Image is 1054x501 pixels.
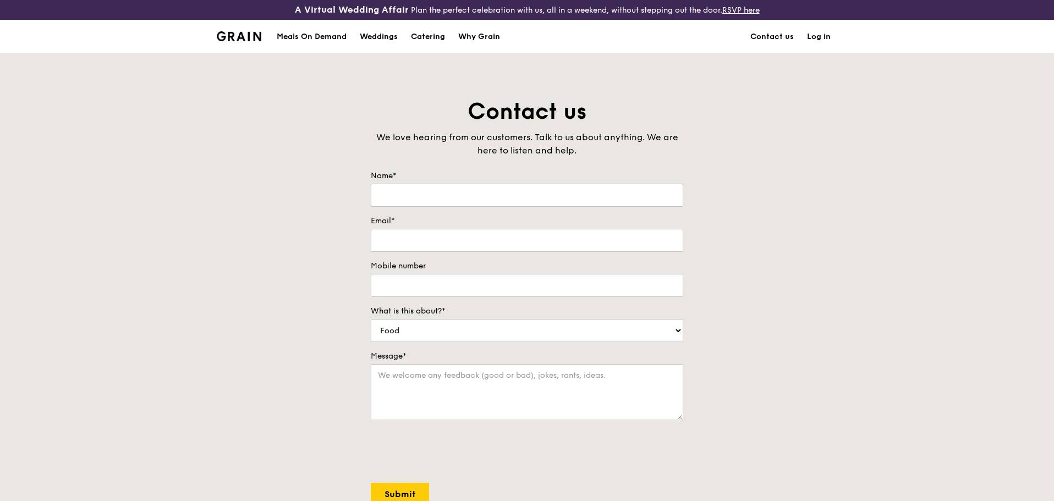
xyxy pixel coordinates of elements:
div: Plan the perfect celebration with us, all in a weekend, without stepping out the door. [210,4,844,15]
iframe: reCAPTCHA [371,431,538,474]
div: We love hearing from our customers. Talk to us about anything. We are here to listen and help. [371,131,683,157]
label: Email* [371,216,683,227]
label: What is this about?* [371,306,683,317]
h1: Contact us [371,97,683,126]
a: RSVP here [722,5,760,15]
a: Contact us [744,20,800,53]
div: Why Grain [458,20,500,53]
a: Weddings [353,20,404,53]
a: Why Grain [452,20,507,53]
a: Catering [404,20,452,53]
label: Message* [371,351,683,362]
label: Name* [371,170,683,181]
a: Log in [800,20,837,53]
div: Catering [411,20,445,53]
h3: A Virtual Wedding Affair [295,4,409,15]
div: Weddings [360,20,398,53]
img: Grain [217,31,261,41]
div: Meals On Demand [277,20,347,53]
label: Mobile number [371,261,683,272]
a: GrainGrain [217,19,261,52]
